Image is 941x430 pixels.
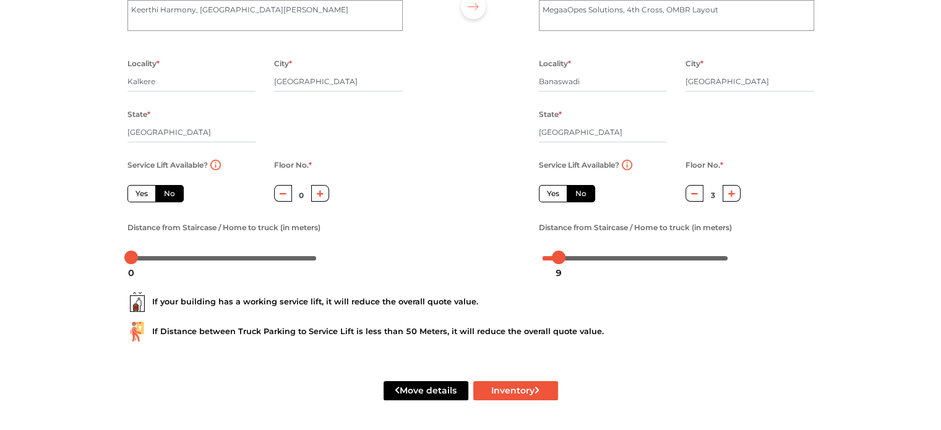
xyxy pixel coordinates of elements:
label: Distance from Staircase / Home to truck (in meters) [539,220,732,236]
img: ... [127,322,147,342]
label: Distance from Staircase / Home to truck (in meters) [127,220,320,236]
label: No [155,185,184,202]
label: No [567,185,595,202]
label: Locality [127,56,160,72]
label: Floor No. [274,157,312,173]
label: City [685,56,703,72]
label: Locality [539,56,571,72]
div: If Distance between Truck Parking to Service Lift is less than 50 Meters, it will reduce the over... [127,322,814,342]
img: ... [127,292,147,312]
label: Yes [127,185,156,202]
label: Yes [539,185,567,202]
div: If your building has a working service lift, it will reduce the overall quote value. [127,292,814,312]
div: 9 [551,262,567,283]
label: State [127,106,150,123]
label: City [274,56,292,72]
div: 0 [123,262,139,283]
label: Floor No. [685,157,723,173]
label: State [539,106,562,123]
button: Move details [384,381,468,400]
label: Service Lift Available? [127,157,208,173]
label: Service Lift Available? [539,157,619,173]
button: Inventory [473,381,558,400]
